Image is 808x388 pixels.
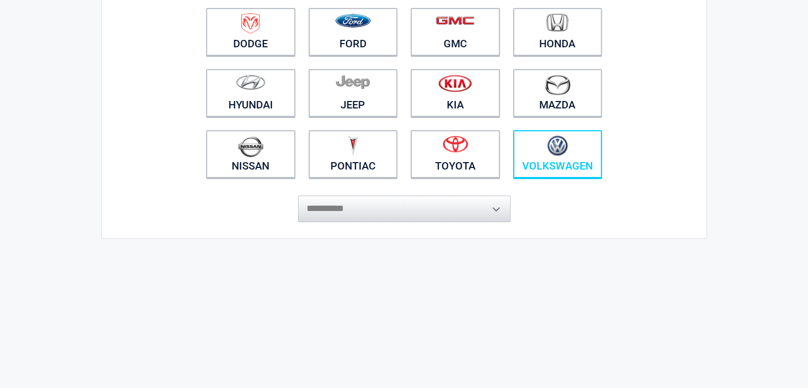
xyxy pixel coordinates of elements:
a: Volkswagen [513,130,602,178]
a: Ford [309,8,398,56]
a: Mazda [513,69,602,117]
a: Nissan [206,130,295,178]
a: Toyota [411,130,500,178]
img: hyundai [236,74,266,90]
img: dodge [241,13,260,34]
a: GMC [411,8,500,56]
a: Kia [411,69,500,117]
img: gmc [436,16,474,25]
img: volkswagen [547,136,568,156]
a: Hyundai [206,69,295,117]
a: Honda [513,8,602,56]
img: pontiac [347,136,358,156]
img: mazda [544,74,571,95]
img: jeep [336,74,370,89]
a: Dodge [206,8,295,56]
img: honda [546,13,568,32]
img: ford [335,14,371,28]
img: nissan [238,136,263,157]
img: toyota [443,136,468,153]
a: Pontiac [309,130,398,178]
a: Jeep [309,69,398,117]
img: kia [438,74,472,92]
